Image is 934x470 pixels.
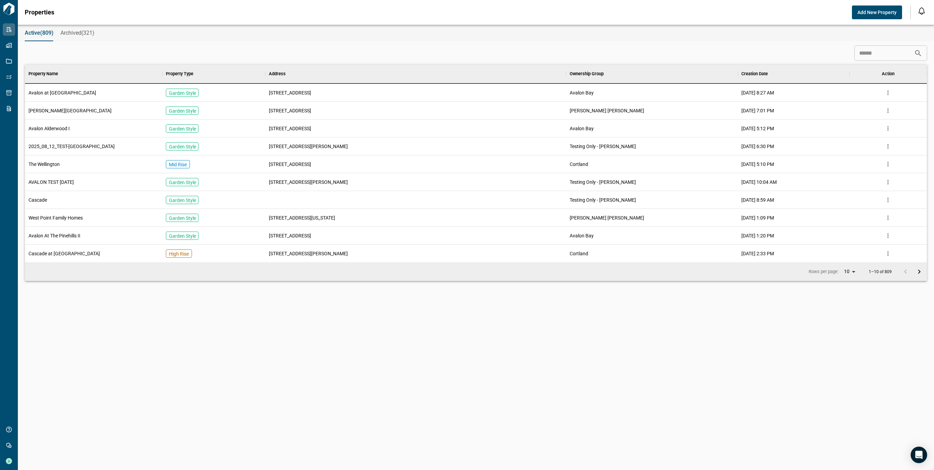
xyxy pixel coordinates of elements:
p: Garden Style [169,215,196,222]
span: [STREET_ADDRESS][PERSON_NAME] [269,143,348,150]
p: Garden Style [169,90,196,97]
p: Garden Style [169,125,196,132]
button: more [883,141,893,152]
p: Rows per page: [809,269,839,275]
div: Action [882,64,895,83]
span: [STREET_ADDRESS] [269,107,311,114]
span: [DATE] 1:20 PM [741,232,774,239]
p: Garden Style [169,179,196,186]
div: Property Type [162,64,265,83]
span: AVALON TEST [DATE] [29,179,74,186]
div: Creation Date [738,64,850,83]
span: [STREET_ADDRESS] [269,161,311,168]
span: [STREET_ADDRESS][PERSON_NAME] [269,250,348,257]
div: Ownership Group [570,64,604,83]
span: Cortland [570,161,588,168]
span: [PERSON_NAME] [PERSON_NAME] [570,107,644,114]
span: [STREET_ADDRESS] [269,89,311,96]
span: Cascade [29,197,47,203]
div: Open Intercom Messenger [911,447,927,463]
span: [DATE] 1:09 PM [741,214,774,221]
span: [PERSON_NAME][GEOGRAPHIC_DATA] [29,107,112,114]
span: [STREET_ADDRESS] [269,232,311,239]
span: [DATE] 10:04 AM [741,179,777,186]
span: [PERSON_NAME] [PERSON_NAME] [570,214,644,221]
span: [DATE] 7:01 PM [741,107,774,114]
span: Cortland [570,250,588,257]
span: West Point Family Homes [29,214,83,221]
button: more [883,231,893,241]
button: Open notification feed [916,5,927,16]
span: The Wellington [29,161,60,168]
span: Cascade at [GEOGRAPHIC_DATA] [29,250,100,257]
div: Address [269,64,286,83]
p: Garden Style [169,108,196,114]
span: Active(809) [25,30,54,36]
button: more [883,195,893,205]
span: 2025_08_12_TEST-[GEOGRAPHIC_DATA] [29,143,115,150]
p: Garden Style [169,143,196,150]
span: Avalon Alderwood I [29,125,70,132]
div: Ownership Group [566,64,738,83]
p: Garden Style [169,197,196,204]
p: High Rise [169,250,189,257]
span: [STREET_ADDRESS] [269,125,311,132]
span: [STREET_ADDRESS][US_STATE] [269,214,335,221]
span: Add New Property [857,9,897,16]
span: [DATE] 5:12 PM [741,125,774,132]
span: Avalon at [GEOGRAPHIC_DATA] [29,89,96,96]
p: Garden Style [169,233,196,239]
p: 1–10 of 809 [869,270,892,274]
span: Avalon Bay [570,125,594,132]
span: Testing Only - [PERSON_NAME] [570,143,636,150]
span: [DATE] 6:30 PM [741,143,774,150]
button: Add New Property [852,5,902,19]
span: Avalon Bay [570,89,594,96]
span: [DATE] 8:59 AM [741,197,774,203]
button: more [883,213,893,223]
div: base tabs [18,25,934,41]
div: Action [850,64,927,83]
span: [STREET_ADDRESS][PERSON_NAME] [269,179,348,186]
span: Avalon Bay [570,232,594,239]
span: Testing Only - [PERSON_NAME] [570,179,636,186]
span: Properties [25,9,54,16]
span: [DATE] 5:10 PM [741,161,774,168]
button: more [883,88,893,98]
button: more [883,248,893,259]
button: more [883,177,893,187]
button: more [883,159,893,169]
div: Address [265,64,566,83]
button: more [883,105,893,116]
span: Archived(321) [60,30,94,36]
div: 10 [841,267,858,277]
span: [DATE] 2:33 PM [741,250,774,257]
span: Avalon At The Pinehills II [29,232,80,239]
span: [DATE] 8:27 AM [741,89,774,96]
p: Mid Rise [169,161,187,168]
div: Property Name [25,64,162,83]
button: Go to next page [912,265,926,279]
div: Property Type [166,64,193,83]
span: Testing Only - [PERSON_NAME] [570,197,636,203]
div: Creation Date [741,64,768,83]
div: Property Name [29,64,58,83]
button: more [883,123,893,134]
